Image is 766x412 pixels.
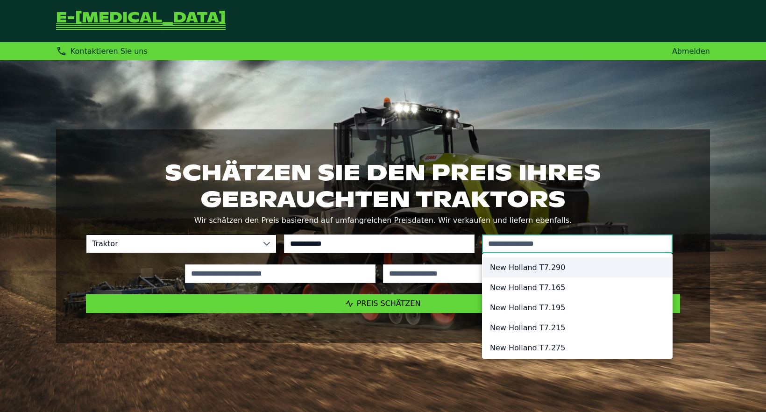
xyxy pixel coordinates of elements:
[56,46,148,57] div: Kontaktieren Sie uns
[482,338,672,358] li: New Holland T7.275
[482,358,672,378] li: New Holland T7.315
[86,294,680,313] button: Preis schätzen
[86,235,257,253] span: Traktor
[672,47,710,56] a: Abmelden
[56,11,226,31] a: Zurück zur Startseite
[482,298,672,318] li: New Holland T7.195
[482,318,672,338] li: New Holland T7.215
[482,277,672,298] li: New Holland T7.165
[357,299,421,308] span: Preis schätzen
[86,159,680,212] h1: Schätzen Sie den Preis Ihres gebrauchten Traktors
[86,214,680,227] p: Wir schätzen den Preis basierend auf umfangreichen Preisdaten. Wir verkaufen und liefern ebenfalls.
[482,257,672,277] li: New Holland T7.290
[71,47,148,56] span: Kontaktieren Sie uns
